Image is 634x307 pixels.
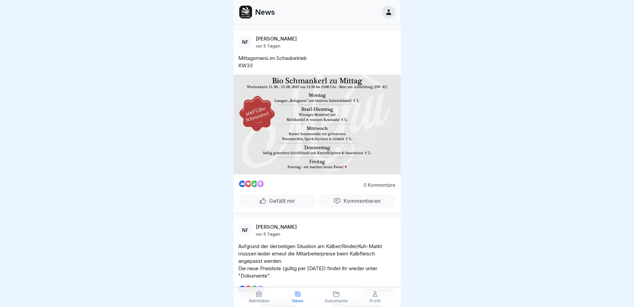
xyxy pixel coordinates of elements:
[238,223,252,237] div: NF
[256,43,280,49] p: vor 5 Tagen
[359,182,395,188] p: 0 Kommentare
[238,243,396,280] p: Aufgrund der derzeitigen Situation am Kälber/Rinder/Kuh-Markt müssen leider erneut die Mitarbeite...
[256,231,280,237] p: vor 5 Tagen
[255,8,275,16] p: News
[238,55,396,69] p: Mittagsmenü im Schaubetrieb KW33
[341,198,381,204] p: Kommentieren
[249,299,270,303] p: Aktivitäten
[256,36,297,42] p: [PERSON_NAME]
[234,75,401,174] img: Post Image
[256,224,297,230] p: [PERSON_NAME]
[238,35,252,49] div: NF
[239,6,252,18] img: zazc8asra4ka39jdtci05bj8.png
[266,198,295,204] p: Gefällt mir
[292,299,303,303] p: News
[370,299,380,303] p: Profil
[325,299,348,303] p: Dokumente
